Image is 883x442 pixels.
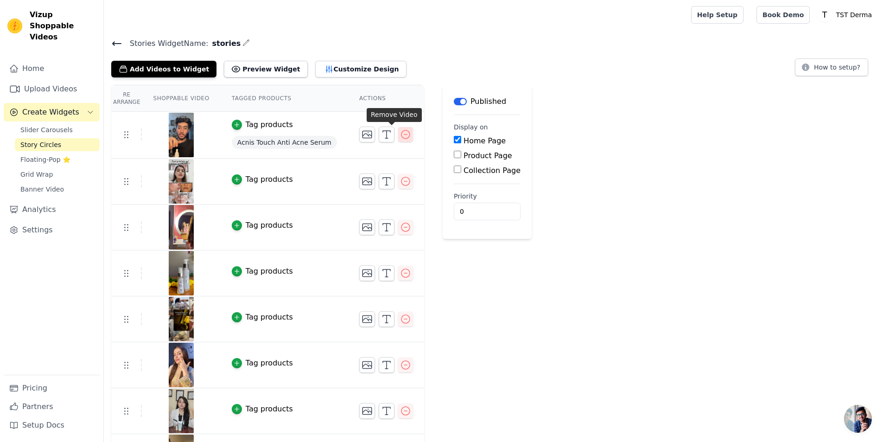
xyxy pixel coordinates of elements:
[822,10,827,19] text: T
[315,61,407,77] button: Customize Design
[168,205,194,250] img: reel-preview-tst-derma.myshopify.com-3686810734268253934_60262540503.jpeg
[4,80,100,98] a: Upload Videos
[111,61,216,77] button: Add Videos to Widget
[168,251,194,295] img: reel-preview-tst-derma.myshopify.com-3691612094274871288_60337843156.jpeg
[359,173,375,189] button: Change Thumbnail
[246,174,293,185] div: Tag products
[246,358,293,369] div: Tag products
[15,24,22,32] img: website_grey.svg
[844,405,872,433] a: Open chat
[246,266,293,277] div: Tag products
[232,119,293,130] button: Tag products
[246,312,293,323] div: Tag products
[359,311,375,327] button: Change Thumbnail
[168,159,194,204] img: reel-preview-tst-derma.myshopify.com-3683081801276524869_2315005013.jpeg
[232,220,293,231] button: Tag products
[122,38,208,49] span: Stories Widget Name:
[832,6,876,23] p: TST Derma
[15,123,100,136] a: Slider Carousels
[4,397,100,416] a: Partners
[104,55,153,61] div: Keywords by Traffic
[795,65,868,74] a: How to setup?
[359,127,375,142] button: Change Thumbnail
[756,6,810,24] a: Book Demo
[464,166,521,175] label: Collection Page
[454,192,521,201] label: Priority
[26,15,45,22] div: v 4.0.25
[15,168,100,181] a: Grid Wrap
[20,125,73,135] span: Slider Carousels
[4,416,100,435] a: Setup Docs
[232,174,293,185] button: Tag products
[224,61,307,77] button: Preview Widget
[246,404,293,415] div: Tag products
[232,312,293,323] button: Tag products
[20,170,53,179] span: Grid Wrap
[221,85,348,112] th: Tagged Products
[348,85,424,112] th: Actions
[4,200,100,219] a: Analytics
[4,221,100,239] a: Settings
[359,357,375,373] button: Change Thumbnail
[454,122,488,132] legend: Display on
[4,103,100,122] button: Create Widgets
[37,55,83,61] div: Domain Overview
[30,9,96,43] span: Vizup Shoppable Videos
[168,389,194,433] img: reel-preview-tst-derma.myshopify.com-3695371752698855782_33861679291.jpeg
[27,54,34,61] img: tab_domain_overview_orange.svg
[15,138,100,151] a: Story Circles
[232,136,337,149] span: Acnis Touch Anti Acne Serum
[464,151,512,160] label: Product Page
[232,358,293,369] button: Tag products
[168,113,194,157] img: reel-preview-tst-derma.myshopify.com-3680150049752455082_45774239150.jpeg
[359,219,375,235] button: Change Thumbnail
[242,37,250,50] div: Edit Name
[94,54,101,61] img: tab_keywords_by_traffic_grey.svg
[168,297,194,341] img: reel-preview-tst-derma.myshopify.com-3691820002742839435_13283739823.jpeg
[246,220,293,231] div: Tag products
[7,19,22,33] img: Vizup
[246,119,293,130] div: Tag products
[142,85,220,112] th: Shoppable Video
[817,6,876,23] button: T TST Derma
[208,38,241,49] span: stories
[691,6,743,24] a: Help Setup
[359,265,375,281] button: Change Thumbnail
[470,96,506,107] p: Published
[168,343,194,387] img: reel-preview-tst-derma.myshopify.com-3694723774490752843_5668293835.jpeg
[795,58,868,76] button: How to setup?
[4,379,100,397] a: Pricing
[15,153,100,166] a: Floating-Pop ⭐
[232,404,293,415] button: Tag products
[464,136,506,145] label: Home Page
[15,183,100,196] a: Banner Video
[15,15,22,22] img: logo_orange.svg
[20,140,61,149] span: Story Circles
[232,266,293,277] button: Tag products
[4,59,100,78] a: Home
[359,403,375,419] button: Change Thumbnail
[111,85,142,112] th: Re Arrange
[24,24,102,32] div: Domain: [DOMAIN_NAME]
[20,185,64,194] span: Banner Video
[22,107,79,118] span: Create Widgets
[20,155,70,164] span: Floating-Pop ⭐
